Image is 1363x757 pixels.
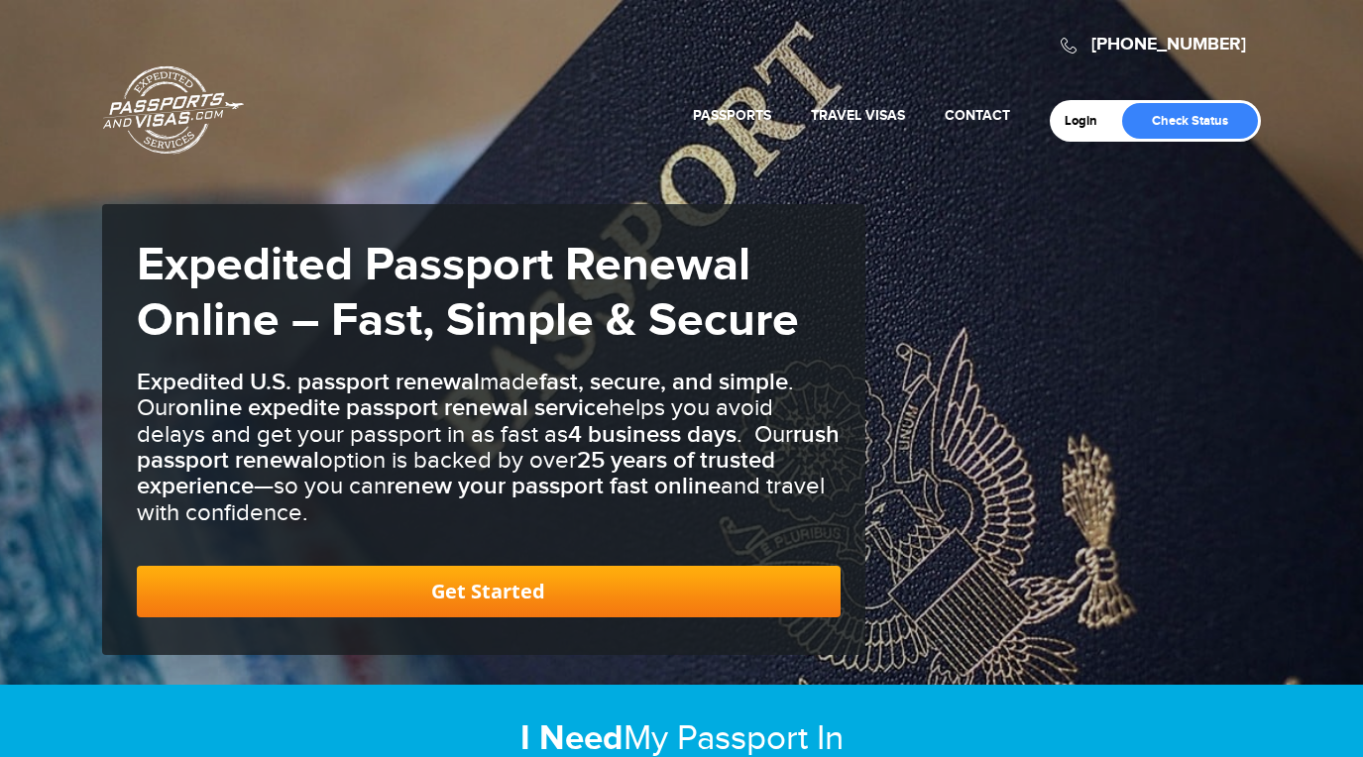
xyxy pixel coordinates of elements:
a: Login [1065,113,1111,129]
h3: made . Our helps you avoid delays and get your passport in as fast as . Our option is backed by o... [137,370,841,526]
a: Get Started [137,566,841,617]
a: Contact [945,107,1010,124]
a: Check Status [1122,103,1258,139]
b: rush passport renewal [137,420,840,475]
b: online expedite passport renewal service [175,393,609,422]
a: Travel Visas [811,107,905,124]
a: Passports [693,107,771,124]
b: 4 business days [568,420,737,449]
a: [PHONE_NUMBER] [1091,34,1246,55]
b: renew your passport fast online [387,472,721,500]
b: 25 years of trusted experience [137,446,775,500]
a: Passports & [DOMAIN_NAME] [103,65,244,155]
b: fast, secure, and simple [539,368,788,396]
b: Expedited U.S. passport renewal [137,368,480,396]
strong: Expedited Passport Renewal Online – Fast, Simple & Secure [137,237,799,350]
